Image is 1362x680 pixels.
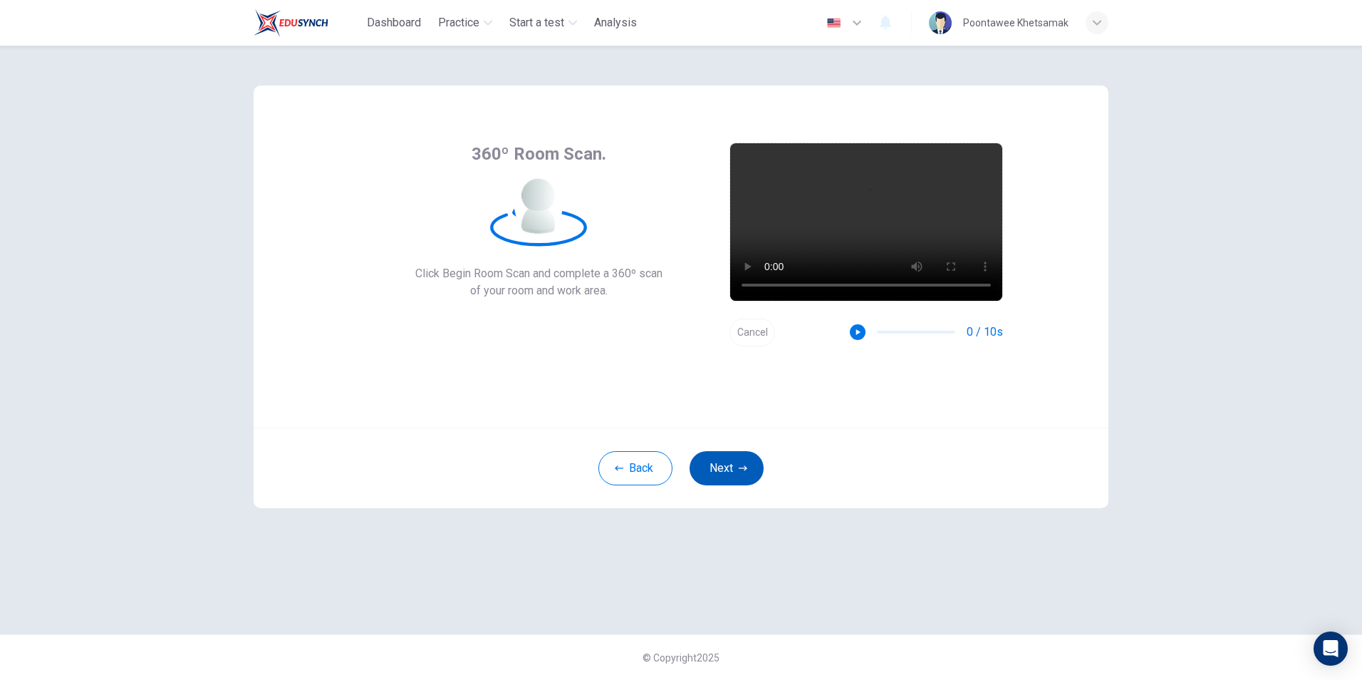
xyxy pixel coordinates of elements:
[438,14,479,31] span: Practice
[509,14,564,31] span: Start a test
[929,11,952,34] img: Profile picture
[588,10,643,36] button: Analysis
[690,451,764,485] button: Next
[963,14,1069,31] div: Poontawee Khetsamak
[594,14,637,31] span: Analysis
[825,18,843,29] img: en
[504,10,583,36] button: Start a test
[472,143,606,165] span: 360º Room Scan.
[367,14,421,31] span: Dashboard
[598,451,672,485] button: Back
[729,319,775,346] button: Cancel
[415,282,662,299] span: of your room and work area.
[1314,632,1348,666] div: Open Intercom Messenger
[361,10,427,36] button: Dashboard
[432,10,498,36] button: Practice
[254,9,361,37] a: Train Test logo
[415,265,662,282] span: Click Begin Room Scan and complete a 360º scan
[254,9,328,37] img: Train Test logo
[643,652,719,664] span: © Copyright 2025
[967,324,1003,341] span: 0 / 10s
